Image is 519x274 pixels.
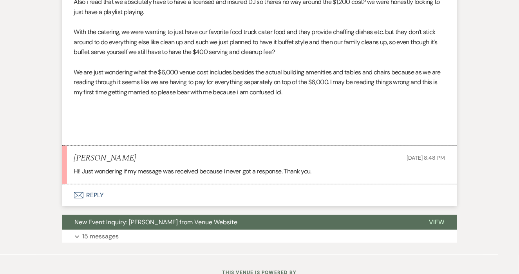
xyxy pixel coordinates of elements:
[74,153,136,163] h5: [PERSON_NAME]
[74,27,445,57] p: With the catering, we were wanting to just have our favorite food truck cater food and they provi...
[75,218,238,226] span: New Event Inquiry: [PERSON_NAME] from Venue Website
[62,230,457,243] button: 15 messages
[74,166,445,177] p: Hi! Just wondering if my message was received because i never got a response. Thank you.
[62,215,417,230] button: New Event Inquiry: [PERSON_NAME] from Venue Website
[74,67,445,97] p: We are just wondering what the $6,000 venue cost includes besides the actual building amenities a...
[429,218,445,226] span: View
[407,154,445,161] span: [DATE] 8:48 PM
[417,215,457,230] button: View
[62,184,457,206] button: Reply
[83,231,119,242] p: 15 messages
